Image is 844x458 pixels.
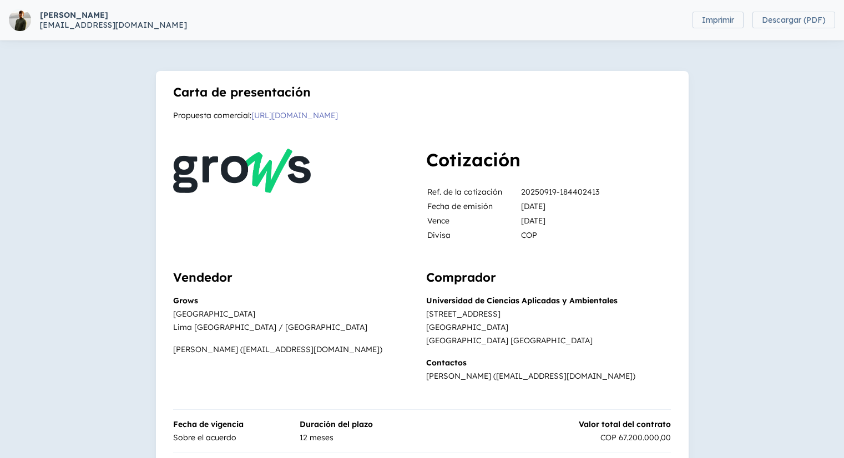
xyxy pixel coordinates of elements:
div: [STREET_ADDRESS] [426,307,670,320]
h3: Grows [173,294,417,307]
div: [GEOGRAPHIC_DATA] [426,320,670,334]
div: [PERSON_NAME] ([EMAIL_ADDRESS][DOMAIN_NAME]) [173,343,417,356]
button: Descargar (PDF) [752,12,835,28]
h3: Universidad de Ciencias Aplicadas y Ambientales [426,294,670,307]
img: Grows [173,149,311,193]
div: Sobre el acuerdo [173,431,291,444]
span: [EMAIL_ADDRESS][DOMAIN_NAME] [40,20,187,30]
span: 12 meses [300,432,333,442]
h3: Duración del plazo [300,418,417,431]
td: COP [521,228,599,242]
td: Divisa [427,228,520,242]
td: Fecha de emisión [427,200,520,213]
td: Vence [427,214,520,227]
td: [DATE] [521,200,599,213]
div: Lima [GEOGRAPHIC_DATA] / [GEOGRAPHIC_DATA] [173,320,417,334]
div: [GEOGRAPHIC_DATA] [173,307,417,320]
td: 20250919-184402413 [521,185,599,199]
span: Cotización [426,149,520,171]
div: [GEOGRAPHIC_DATA] [GEOGRAPHIC_DATA] [426,334,670,347]
img: Garofi Espinoza [9,9,31,31]
div: Propuesta comercial: [173,109,670,122]
button: Imprimir [693,12,744,28]
span: Comprador [426,269,496,285]
div: [PERSON_NAME] ([EMAIL_ADDRESS][DOMAIN_NAME]) [426,369,670,383]
span: [DATE] [521,216,545,226]
b: [PERSON_NAME] [40,10,108,20]
span: COP 67.200.000,00 [600,432,671,442]
td: Ref. de la cotización [427,185,520,199]
a: [URL][DOMAIN_NAME] [251,110,338,120]
h3: Valor total del contrato [553,418,671,431]
span: Contactos [426,358,467,368]
h3: Fecha de vigencia [173,418,291,431]
span: Carta de presentación [173,84,311,100]
span: Vendedor [173,269,233,285]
